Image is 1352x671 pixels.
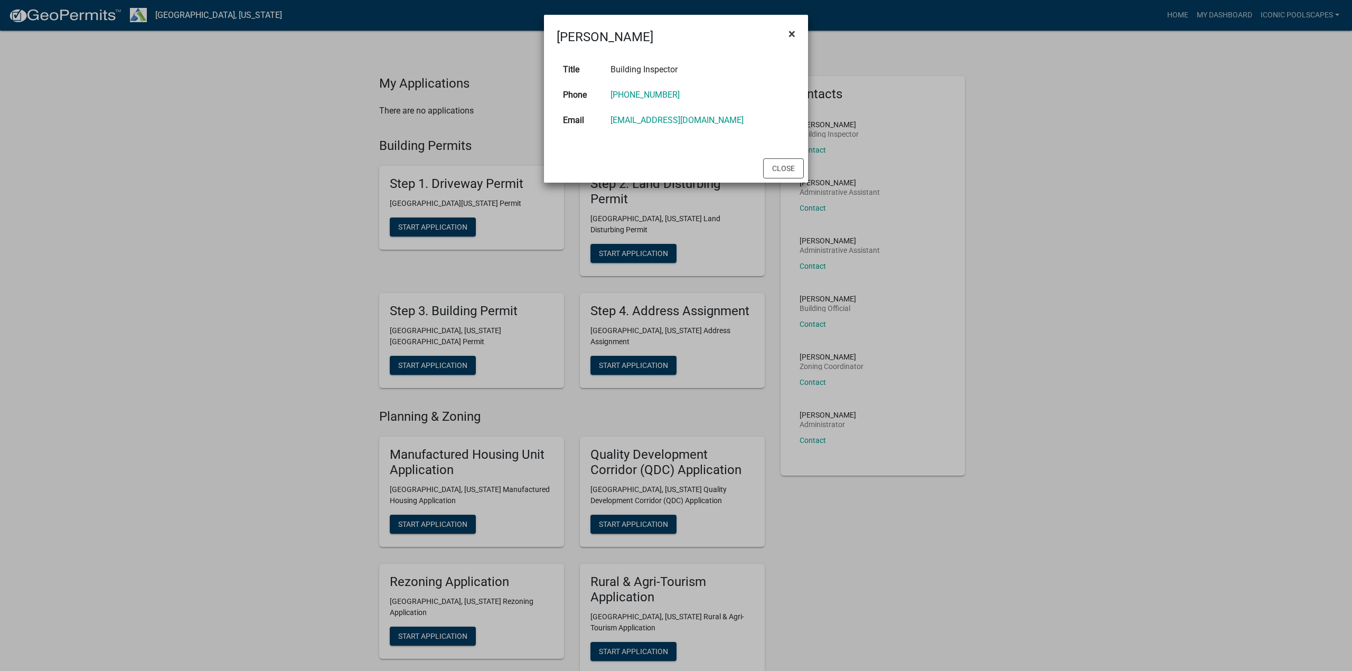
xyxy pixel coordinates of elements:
[557,108,604,133] th: Email
[780,19,804,49] button: Close
[557,82,604,108] th: Phone
[557,27,653,46] h4: [PERSON_NAME]
[611,115,744,125] a: [EMAIL_ADDRESS][DOMAIN_NAME]
[557,57,604,82] th: Title
[611,90,680,100] a: [PHONE_NUMBER]
[763,158,804,178] button: Close
[604,57,795,82] td: Building Inspector
[788,26,795,41] span: ×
